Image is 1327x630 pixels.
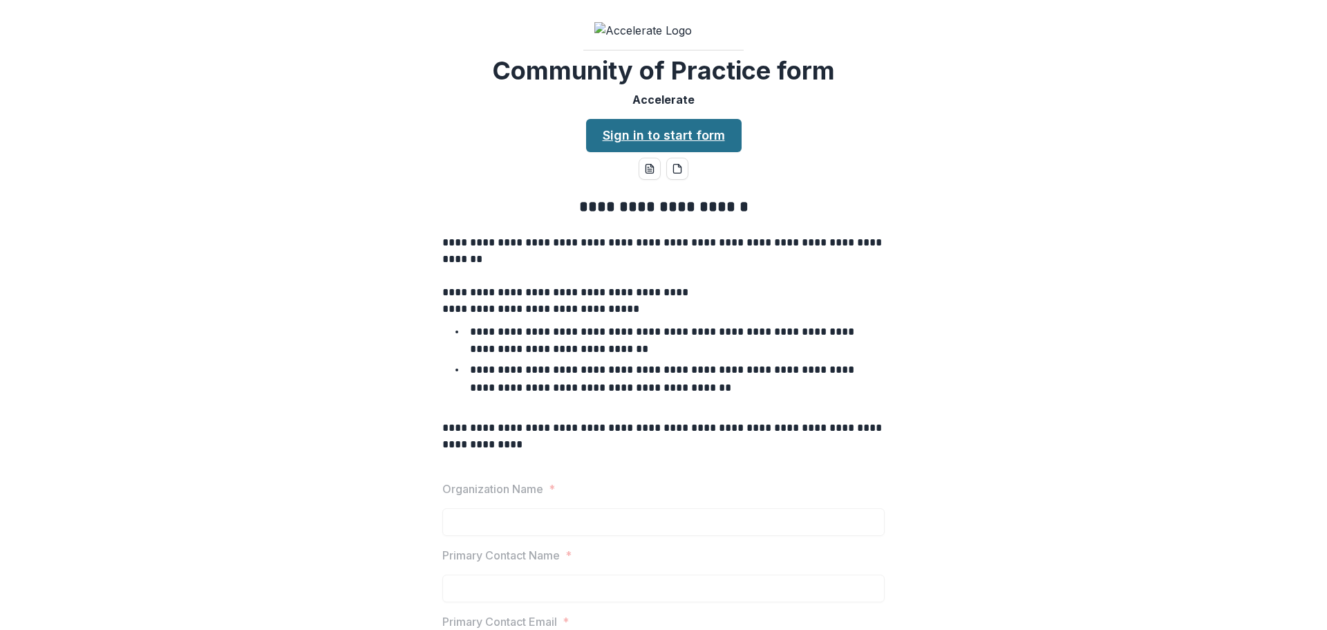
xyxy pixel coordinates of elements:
[442,613,557,630] p: Primary Contact Email
[492,56,835,86] h2: Community of Practice form
[586,119,742,152] a: Sign in to start form
[632,91,695,108] p: Accelerate
[442,547,560,564] p: Primary Contact Name
[639,158,661,180] button: word-download
[442,481,543,497] p: Organization Name
[594,22,733,39] img: Accelerate Logo
[666,158,688,180] button: pdf-download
